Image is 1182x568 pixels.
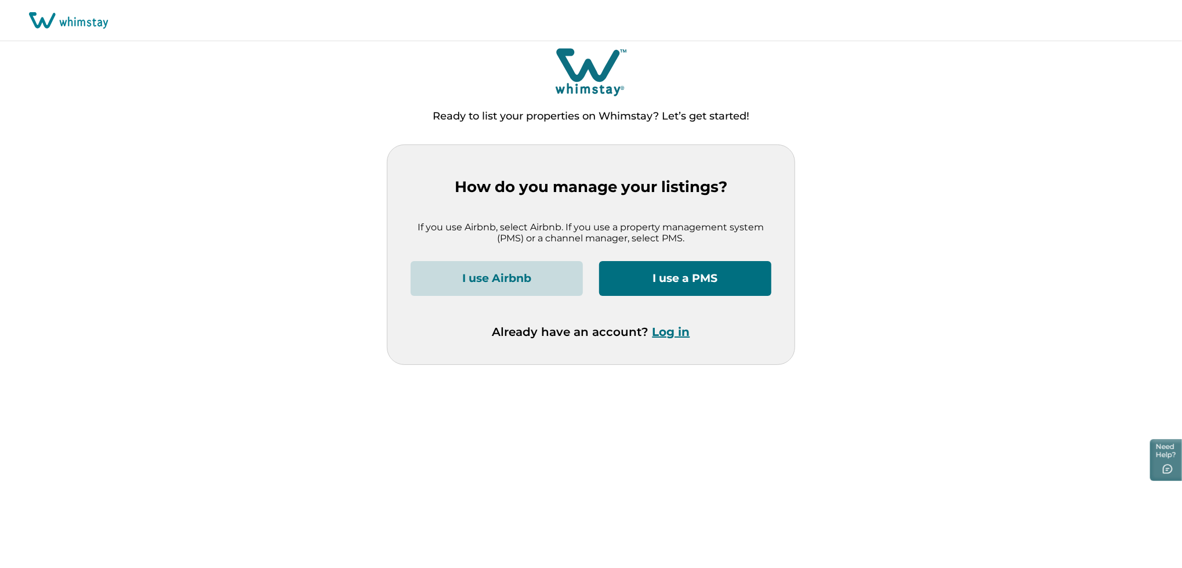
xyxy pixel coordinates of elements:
p: Ready to list your properties on Whimstay? Let’s get started! [433,111,749,122]
button: Log in [652,325,690,339]
button: I use Airbnb [411,261,583,296]
p: If you use Airbnb, select Airbnb. If you use a property management system (PMS) or a channel mana... [411,222,771,244]
button: I use a PMS [599,261,771,296]
p: Already have an account? [492,325,690,339]
p: How do you manage your listings? [411,178,771,196]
